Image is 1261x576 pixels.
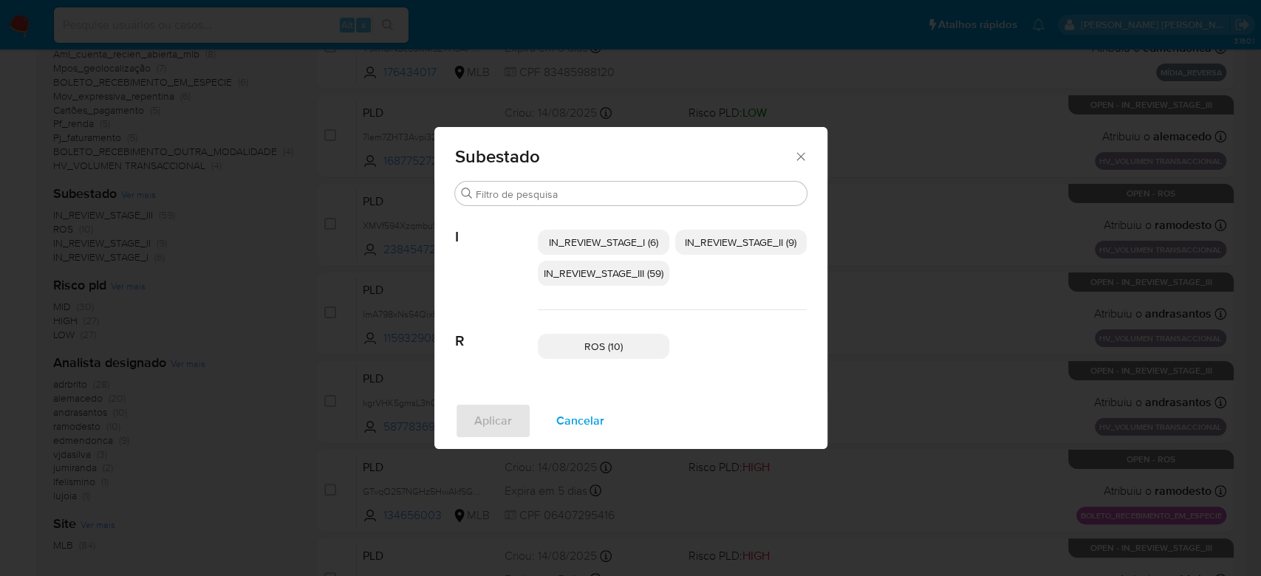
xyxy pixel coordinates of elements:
[556,405,604,437] span: Cancelar
[537,403,623,439] button: Cancelar
[675,230,807,255] div: IN_REVIEW_STAGE_II (9)
[584,339,623,354] span: ROS (10)
[455,310,538,350] span: R
[455,148,794,165] span: Subestado
[538,261,669,286] div: IN_REVIEW_STAGE_III (59)
[544,266,663,281] span: IN_REVIEW_STAGE_III (59)
[793,149,807,162] button: Fechar
[461,188,473,199] button: Buscar
[455,206,538,246] span: I
[685,235,796,250] span: IN_REVIEW_STAGE_II (9)
[538,230,669,255] div: IN_REVIEW_STAGE_I (6)
[476,188,801,201] input: Filtro de pesquisa
[538,334,669,359] div: ROS (10)
[549,235,658,250] span: IN_REVIEW_STAGE_I (6)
